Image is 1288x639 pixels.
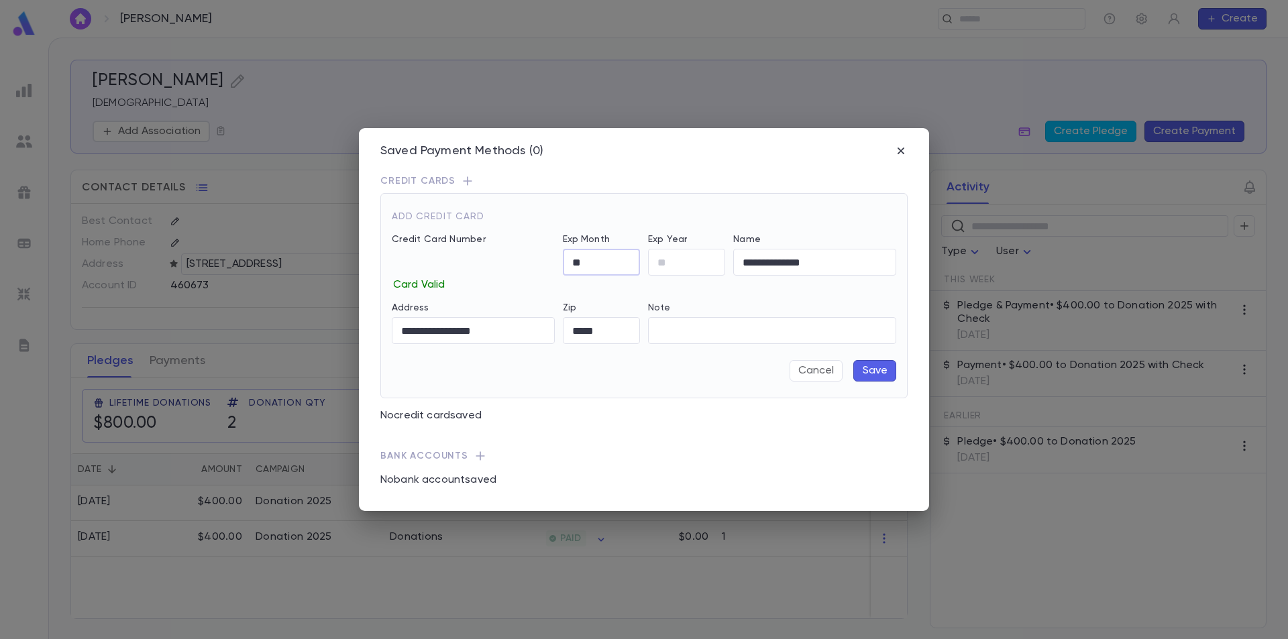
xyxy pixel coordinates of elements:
[380,473,908,487] p: No bank account saved
[733,234,761,245] label: Name
[563,234,610,245] label: Exp Month
[380,176,455,186] span: Credit Cards
[380,409,908,422] p: No credit card saved
[563,302,576,313] label: Zip
[648,302,671,313] label: Note
[392,249,555,276] iframe: card
[392,212,484,221] span: Add Credit Card
[380,144,543,159] div: Saved Payment Methods (0)
[380,451,468,461] span: Bank Accounts
[790,360,843,382] button: Cancel
[392,302,429,313] label: Address
[853,360,896,382] button: Save
[392,276,555,292] p: Card Valid
[392,234,555,245] p: Credit Card Number
[648,234,687,245] label: Exp Year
